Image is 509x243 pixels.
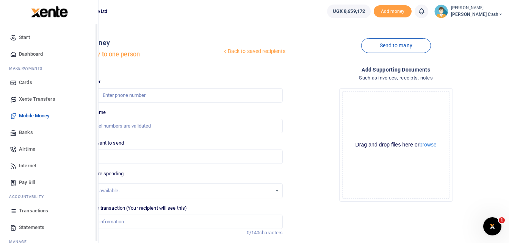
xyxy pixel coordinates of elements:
[6,141,92,157] a: Airtime
[69,204,187,212] label: Memo for this transaction (Your recipient will see this)
[499,217,505,223] span: 1
[222,45,286,58] a: Back to saved recipients
[19,95,55,103] span: Xente Transfers
[66,39,222,47] h4: Mobile money
[483,217,501,235] iframe: Intercom live chat
[327,5,371,18] a: UGX 8,659,172
[6,29,92,46] a: Start
[289,65,503,74] h4: Add supporting Documents
[6,46,92,62] a: Dashboard
[19,179,35,186] span: Pay Bill
[6,219,92,236] a: Statements
[374,5,412,18] li: Toup your wallet
[6,174,92,191] a: Pay Bill
[434,5,503,18] a: profile-user [PERSON_NAME] [PERSON_NAME] Cash
[13,65,42,71] span: ake Payments
[19,207,48,215] span: Transactions
[6,191,92,202] li: Ac
[6,124,92,141] a: Banks
[6,107,92,124] a: Mobile Money
[15,194,44,199] span: countability
[19,50,43,58] span: Dashboard
[31,6,68,17] img: logo-large
[361,38,431,53] a: Send to many
[69,215,283,229] input: Enter extra information
[69,88,283,103] input: Enter phone number
[30,8,68,14] a: logo-small logo-large logo-large
[19,79,32,86] span: Cards
[434,5,448,18] img: profile-user
[324,5,374,18] li: Wallet ballance
[19,34,30,41] span: Start
[75,187,272,195] div: No options available.
[6,91,92,107] a: Xente Transfers
[333,8,365,15] span: UGX 8,659,172
[247,230,260,235] span: 0/140
[420,142,437,147] button: browse
[69,78,100,86] label: Phone number
[289,74,503,82] h4: Such as invoices, receipts, notes
[451,11,503,18] span: [PERSON_NAME] Cash
[259,230,283,235] span: characters
[6,62,92,74] li: M
[339,88,453,202] div: File Uploader
[343,141,449,148] div: Drag and drop files here or
[19,224,44,231] span: Statements
[69,119,283,133] input: MTN & Airtel numbers are validated
[19,162,36,170] span: Internet
[19,112,49,120] span: Mobile Money
[19,129,33,136] span: Banks
[374,8,412,14] a: Add money
[6,157,92,174] a: Internet
[374,5,412,18] span: Add money
[6,202,92,219] a: Transactions
[451,5,503,11] small: [PERSON_NAME]
[69,150,283,164] input: UGX
[19,145,35,153] span: Airtime
[66,51,222,58] h5: Send money to one person
[6,74,92,91] a: Cards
